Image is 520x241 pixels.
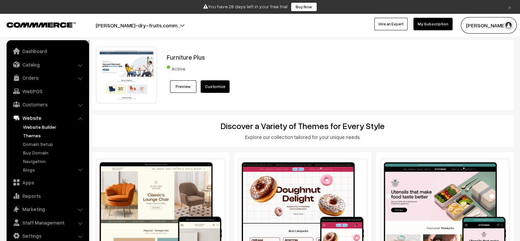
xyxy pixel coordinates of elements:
[201,80,230,93] a: Customize
[97,134,509,140] h3: Explore our collection tailored for your unique needs.
[8,112,87,124] a: Website
[8,72,87,84] a: Orders
[8,85,87,97] a: WebPOS
[461,17,517,34] button: [PERSON_NAME]
[291,2,317,12] a: Buy Now
[21,149,87,156] a: Buy Domain
[505,3,514,11] a: ×
[21,141,87,147] a: Domain Setup
[167,53,474,61] h3: Furniture Plus
[504,20,513,30] img: user
[8,203,87,215] a: Marketing
[8,176,87,188] a: Apps
[7,20,64,28] a: COMMMERCE
[167,64,200,72] span: Active
[21,123,87,130] a: Website Builder
[8,59,87,70] a: Catalog
[7,22,76,27] img: COMMMERCE
[96,47,157,103] img: Furniture Plus
[8,217,87,228] a: Staff Management
[413,18,453,30] a: My Subscription
[21,158,87,165] a: Navigation
[374,18,408,30] a: Hire an Expert
[2,2,518,12] div: You have 28 days left in your free trial
[8,45,87,57] a: Dashboard
[97,121,509,131] h2: Discover a Variety of Themes for Every Style
[170,80,196,93] a: Preview
[8,190,87,202] a: Reports
[21,166,87,173] a: Blogs
[21,132,87,139] a: Themes
[8,98,87,110] a: Customers
[73,17,204,34] button: [PERSON_NAME]-dry-fruits.comm…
